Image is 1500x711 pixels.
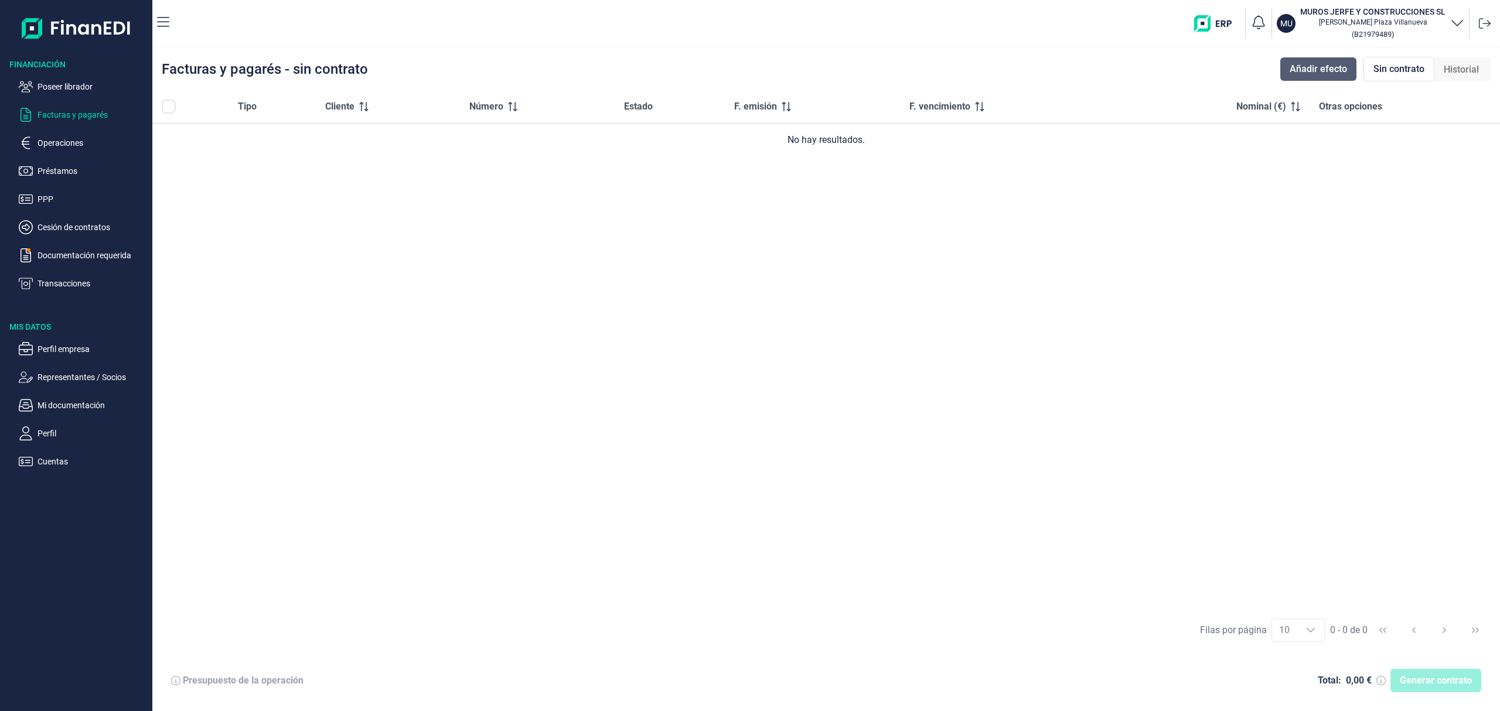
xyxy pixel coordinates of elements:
span: Otras opciones [1319,100,1382,114]
div: Filas por página [1200,623,1267,637]
div: Facturas y pagarés - sin contrato [162,62,368,76]
div: 0,00 € [1346,675,1372,686]
button: Previous Page [1400,616,1428,644]
button: Transacciones [19,276,148,290]
p: [PERSON_NAME] Plaza Villanueva [1300,18,1446,27]
span: Estado [624,100,653,114]
button: Perfil empresa [19,342,148,356]
p: Documentación requerida [37,248,148,262]
p: Facturas y pagarés [37,108,148,122]
span: Historial [1444,63,1479,77]
div: Sin contrato [1363,57,1434,81]
button: First Page [1369,616,1397,644]
button: PPP [19,192,148,206]
p: Representantes / Socios [37,370,148,384]
p: Cesión de contratos [37,220,148,234]
span: Tipo [238,100,257,114]
p: Operaciones [37,136,148,150]
p: Cuentas [37,454,148,469]
button: Cesión de contratos [19,220,148,234]
img: erp [1194,15,1240,32]
button: Préstamos [19,164,148,178]
button: Documentación requerida [19,248,148,262]
div: All items unselected [162,100,176,114]
p: Mi documentación [37,398,148,412]
span: Añadir efecto [1290,62,1347,76]
p: MU [1280,18,1293,29]
div: No hay resultados. [162,133,1491,147]
small: Copiar cif [1352,30,1394,39]
button: Poseer librador [19,80,148,94]
button: Operaciones [19,136,148,150]
div: Presupuesto de la operación [183,675,304,686]
p: Perfil empresa [37,342,148,356]
span: F. vencimiento [909,100,970,114]
div: Choose [1297,619,1325,641]
button: Representantes / Socios [19,370,148,384]
span: 0 - 0 de 0 [1330,625,1368,635]
button: Perfil [19,426,148,440]
button: Añadir efecto [1280,57,1356,81]
h3: MUROS JERFE Y CONSTRUCCIONES SL [1300,6,1446,18]
button: Mi documentación [19,398,148,412]
button: Last Page [1461,616,1489,644]
span: Sin contrato [1373,62,1424,76]
span: Cliente [325,100,354,114]
button: Next Page [1430,616,1458,644]
div: Historial [1434,58,1488,81]
span: Número [469,100,503,114]
span: Nominal (€) [1236,100,1286,114]
p: PPP [37,192,148,206]
button: MUMUROS JERFE Y CONSTRUCCIONES SL[PERSON_NAME] Plaza Villanueva(B21979489) [1277,6,1464,41]
span: F. emisión [734,100,777,114]
div: Total: [1318,675,1341,686]
button: Cuentas [19,454,148,469]
p: Transacciones [37,276,148,290]
p: Préstamos [37,164,148,178]
p: Perfil [37,426,148,440]
p: Poseer librador [37,80,148,94]
img: Logo de aplicación [22,9,131,47]
button: Facturas y pagarés [19,108,148,122]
